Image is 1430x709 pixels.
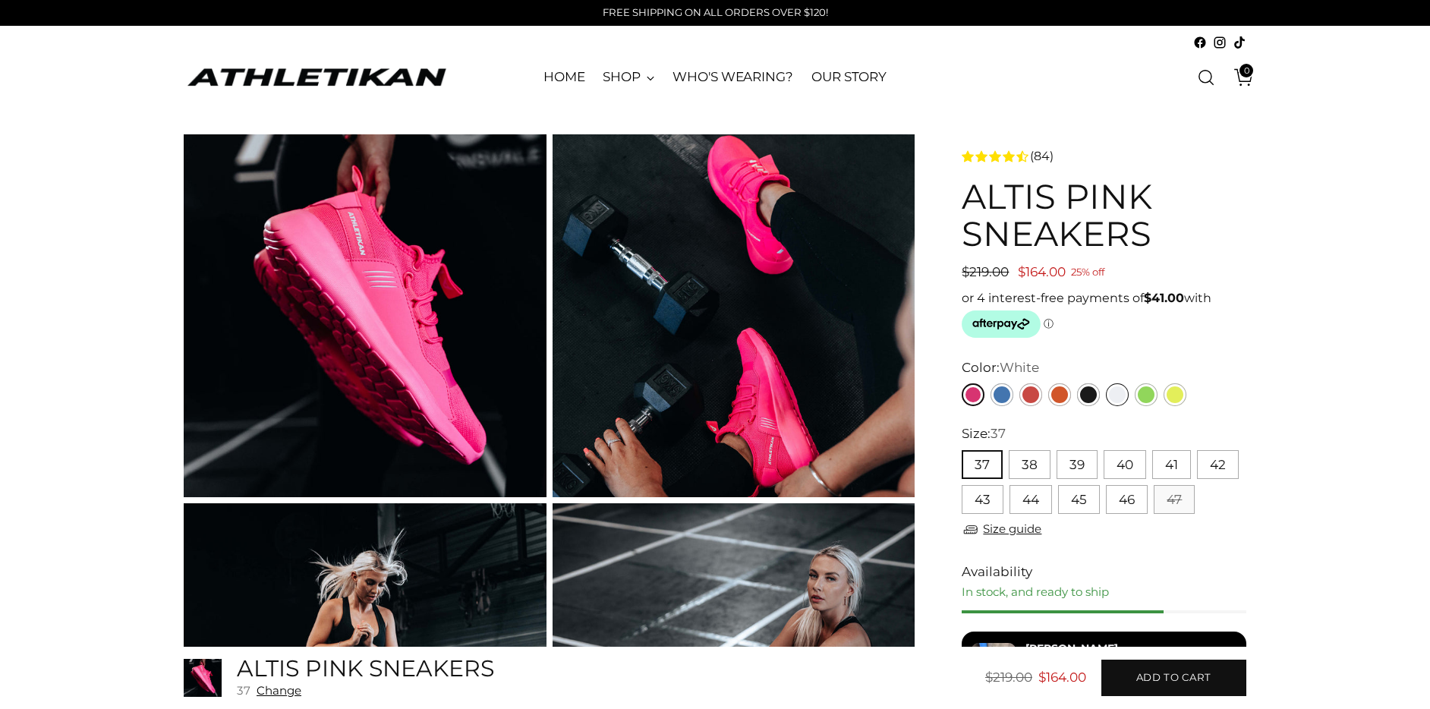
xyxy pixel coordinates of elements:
a: OUR STORY [811,61,887,94]
span: $219.00 [962,264,1009,279]
h1: ALTIS Pink Sneakers [962,178,1246,253]
span: $219.00 [985,670,1032,685]
span: 37 [991,426,1006,441]
button: 39 [1057,450,1098,479]
a: Open cart modal [1223,62,1253,93]
button: 37 [962,450,1003,479]
a: White [1106,383,1129,406]
button: 43 [962,485,1003,514]
span: $164.00 [1038,670,1086,685]
h5: ALTIS Pink Sneakers [237,656,494,681]
img: ALTIS Pink Sneakers [184,134,546,497]
img: ALTIS Pink Sneakers [553,134,915,497]
span: 0 [1239,64,1253,77]
a: Yellow [1164,383,1186,406]
span: 25% off [1071,263,1104,282]
a: WHO'S WEARING? [672,61,793,94]
button: 42 [1197,450,1239,479]
button: 44 [1010,485,1052,514]
a: Pink [962,383,984,406]
button: 47 [1154,485,1195,514]
a: Orange [1048,383,1071,406]
a: Open search modal [1191,62,1221,93]
a: HOME [543,61,585,94]
a: ATHLETIKAN [184,65,449,89]
span: In stock, and ready to ship [962,585,1109,599]
button: 45 [1058,485,1100,514]
span: Add to cart [1136,670,1211,685]
span: (84) [1030,147,1054,165]
button: Add to cart [1101,660,1246,696]
span: White [1000,360,1039,375]
a: Red [1019,383,1042,406]
button: 40 [1104,450,1146,479]
a: Green [1135,383,1158,406]
button: 41 [1152,450,1191,479]
button: Change [257,683,301,698]
span: $164.00 [1018,264,1066,279]
img: ALTIS Pink Sneakers [184,659,222,697]
a: Size guide [962,520,1041,539]
a: Black [1077,383,1100,406]
span: Availability [962,562,1032,582]
span: 37 [237,683,250,698]
label: Size: [962,424,1006,444]
a: SHOP [603,61,654,94]
a: Blue [991,383,1013,406]
a: 4.3 rating (84 votes) [962,147,1246,165]
button: 46 [1106,485,1148,514]
button: 38 [1009,450,1050,479]
label: Color: [962,358,1039,378]
p: FREE SHIPPING ON ALL ORDERS OVER $120! [603,5,828,20]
